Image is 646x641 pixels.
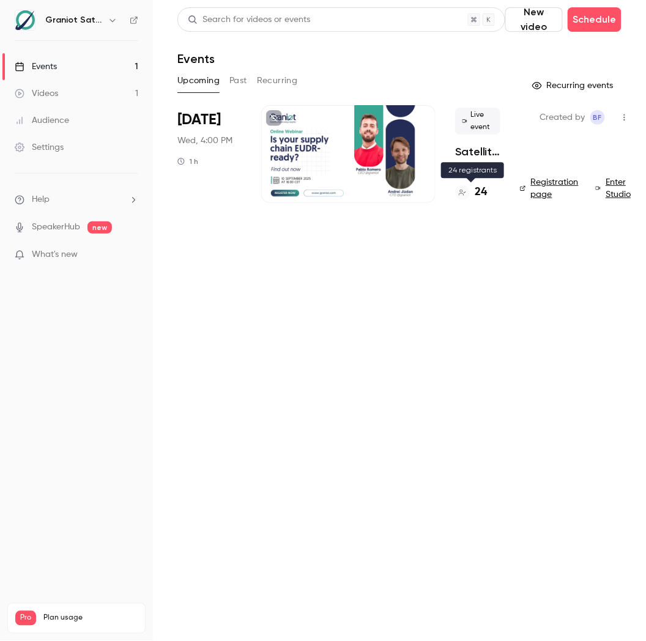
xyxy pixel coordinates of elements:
li: help-dropdown-opener [15,193,138,206]
span: [DATE] [177,110,221,130]
div: 1 h [177,157,198,166]
span: Beliza Falcon [590,110,605,125]
div: Audience [15,114,69,127]
button: Past [229,71,247,91]
a: Satellite Monitoring API for Deforestation Verification – EUDR Supply Chains [455,144,500,159]
h6: Graniot Satellite Technologies SL [45,14,103,26]
span: What's new [32,248,78,261]
button: New video [505,7,563,32]
div: Settings [15,141,64,154]
button: Recurring events [527,76,622,95]
span: Created by [540,110,585,125]
button: Recurring [257,71,298,91]
a: Registration page [520,176,581,201]
span: Pro [15,611,36,626]
img: Graniot Satellite Technologies SL [15,10,35,30]
span: BF [593,110,602,125]
span: Live event [455,108,500,135]
iframe: Noticeable Trigger [124,250,138,261]
div: Videos [15,87,58,100]
span: new [87,221,112,234]
span: Wed, 4:00 PM [177,135,232,147]
a: Enter Studio [596,176,634,201]
h1: Events [177,51,215,66]
span: Plan usage [43,613,138,623]
h4: 24 [475,184,487,201]
div: Events [15,61,57,73]
span: Help [32,193,50,206]
a: SpeakerHub [32,221,80,234]
button: Upcoming [177,71,220,91]
div: Sep 10 Wed, 4:00 PM (Europe/Paris) [177,105,242,203]
div: Search for videos or events [188,13,310,26]
button: Schedule [568,7,622,32]
a: 24 [455,184,487,201]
